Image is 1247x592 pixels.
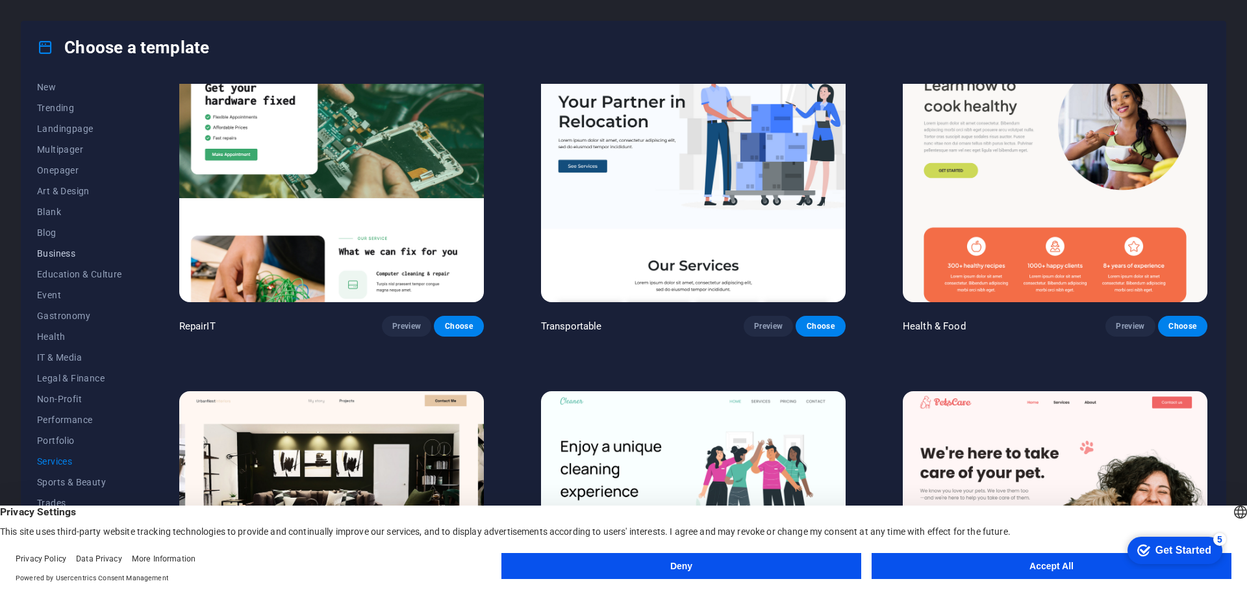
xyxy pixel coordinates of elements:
[37,409,122,430] button: Performance
[37,201,122,222] button: Blank
[37,472,122,493] button: Sports & Beauty
[744,316,793,337] button: Preview
[37,77,122,97] button: New
[434,316,483,337] button: Choose
[37,477,122,487] span: Sports & Beauty
[37,347,122,368] button: IT & Media
[179,320,216,333] p: RepairIT
[1116,321,1144,331] span: Preview
[37,160,122,181] button: Onepager
[37,118,122,139] button: Landingpage
[37,227,122,238] span: Blog
[37,144,122,155] span: Multipager
[903,21,1207,302] img: Health & Food
[37,97,122,118] button: Trending
[37,165,122,175] span: Onepager
[37,222,122,243] button: Blog
[444,321,473,331] span: Choose
[37,451,122,472] button: Services
[37,207,122,217] span: Blank
[37,243,122,264] button: Business
[37,139,122,160] button: Multipager
[37,352,122,363] span: IT & Media
[37,415,122,425] span: Performance
[37,103,122,113] span: Trending
[541,320,602,333] p: Transportable
[10,6,105,34] div: Get Started 5 items remaining, 0% complete
[903,320,966,333] p: Health & Food
[754,321,783,331] span: Preview
[796,316,845,337] button: Choose
[37,248,122,259] span: Business
[179,21,484,302] img: RepairIT
[37,373,122,383] span: Legal & Finance
[541,21,846,302] img: Transportable
[37,186,122,196] span: Art & Design
[382,316,431,337] button: Preview
[1168,321,1197,331] span: Choose
[37,290,122,300] span: Event
[37,435,122,446] span: Portfolio
[37,331,122,342] span: Health
[1105,316,1155,337] button: Preview
[1158,316,1207,337] button: Choose
[38,14,94,26] div: Get Started
[37,368,122,389] button: Legal & Finance
[37,311,122,321] span: Gastronomy
[392,321,421,331] span: Preview
[37,285,122,305] button: Event
[37,498,122,508] span: Trades
[37,269,122,279] span: Education & Culture
[37,181,122,201] button: Art & Design
[37,326,122,347] button: Health
[37,264,122,285] button: Education & Culture
[37,82,122,92] span: New
[37,123,122,134] span: Landingpage
[806,321,835,331] span: Choose
[37,389,122,409] button: Non-Profit
[37,394,122,404] span: Non-Profit
[37,305,122,326] button: Gastronomy
[37,456,122,467] span: Services
[37,37,209,58] h4: Choose a template
[96,3,109,16] div: 5
[37,493,122,513] button: Trades
[37,430,122,451] button: Portfolio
